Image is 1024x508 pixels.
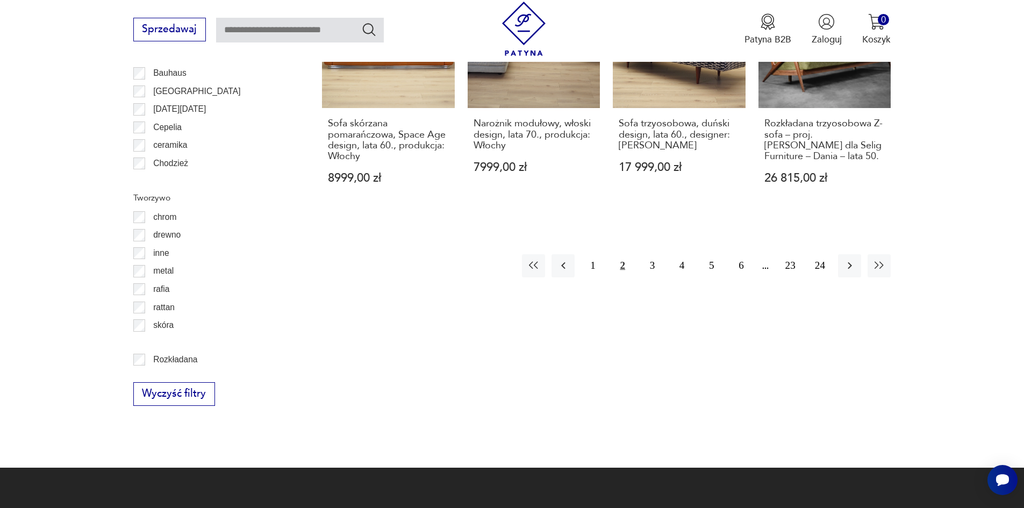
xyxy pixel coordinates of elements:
p: metal [153,264,174,278]
p: ceramika [153,138,187,152]
button: Patyna B2B [744,13,791,46]
a: Ikona medaluPatyna B2B [744,13,791,46]
img: Ikona medalu [760,13,776,30]
img: Ikonka użytkownika [818,13,835,30]
p: 26 815,00 zł [764,173,885,184]
p: skóra [153,318,174,332]
h3: Sofa skórzana pomarańczowa, Space Age design, lata 60., produkcja: Włochy [328,118,449,162]
p: Zaloguj [812,33,842,46]
button: Wyczyść filtry [133,382,215,406]
button: 0Koszyk [862,13,891,46]
p: drewno [153,228,181,242]
button: 6 [729,254,753,277]
p: Koszyk [862,33,891,46]
button: Zaloguj [812,13,842,46]
iframe: Smartsupp widget button [987,465,1018,495]
p: Patyna B2B [744,33,791,46]
p: Bauhaus [153,66,187,80]
button: 23 [779,254,802,277]
a: Sprzedawaj [133,26,206,34]
button: Szukaj [361,22,377,37]
p: 8999,00 zł [328,173,449,184]
button: 3 [641,254,664,277]
div: 0 [878,14,889,25]
h3: Rozkładana trzyosobowa Z- sofa – proj. [PERSON_NAME] dla Selig Furniture – Dania – lata 50. [764,118,885,162]
img: Patyna - sklep z meblami i dekoracjami vintage [497,2,551,56]
p: [DATE][DATE] [153,102,206,116]
p: tkanina [153,337,180,350]
h3: Sofa trzyosobowa, duński design, lata 60., designer: [PERSON_NAME] [619,118,740,151]
button: 24 [808,254,832,277]
p: inne [153,246,169,260]
button: 1 [581,254,604,277]
h3: Narożnik modułowy, włoski design, lata 70., produkcja: Włochy [474,118,595,151]
p: 7999,00 zł [474,162,595,173]
button: 5 [700,254,723,277]
p: Tworzywo [133,191,291,205]
p: rafia [153,282,169,296]
p: Rozkładana [153,353,197,367]
button: 4 [670,254,693,277]
img: Ikona koszyka [868,13,885,30]
p: Cepelia [153,120,182,134]
p: [GEOGRAPHIC_DATA] [153,84,240,98]
p: Chodzież [153,156,188,170]
button: Sprzedawaj [133,18,206,41]
p: chrom [153,210,176,224]
p: 17 999,00 zł [619,162,740,173]
button: 2 [611,254,634,277]
p: Ćmielów [153,175,185,189]
p: rattan [153,300,175,314]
